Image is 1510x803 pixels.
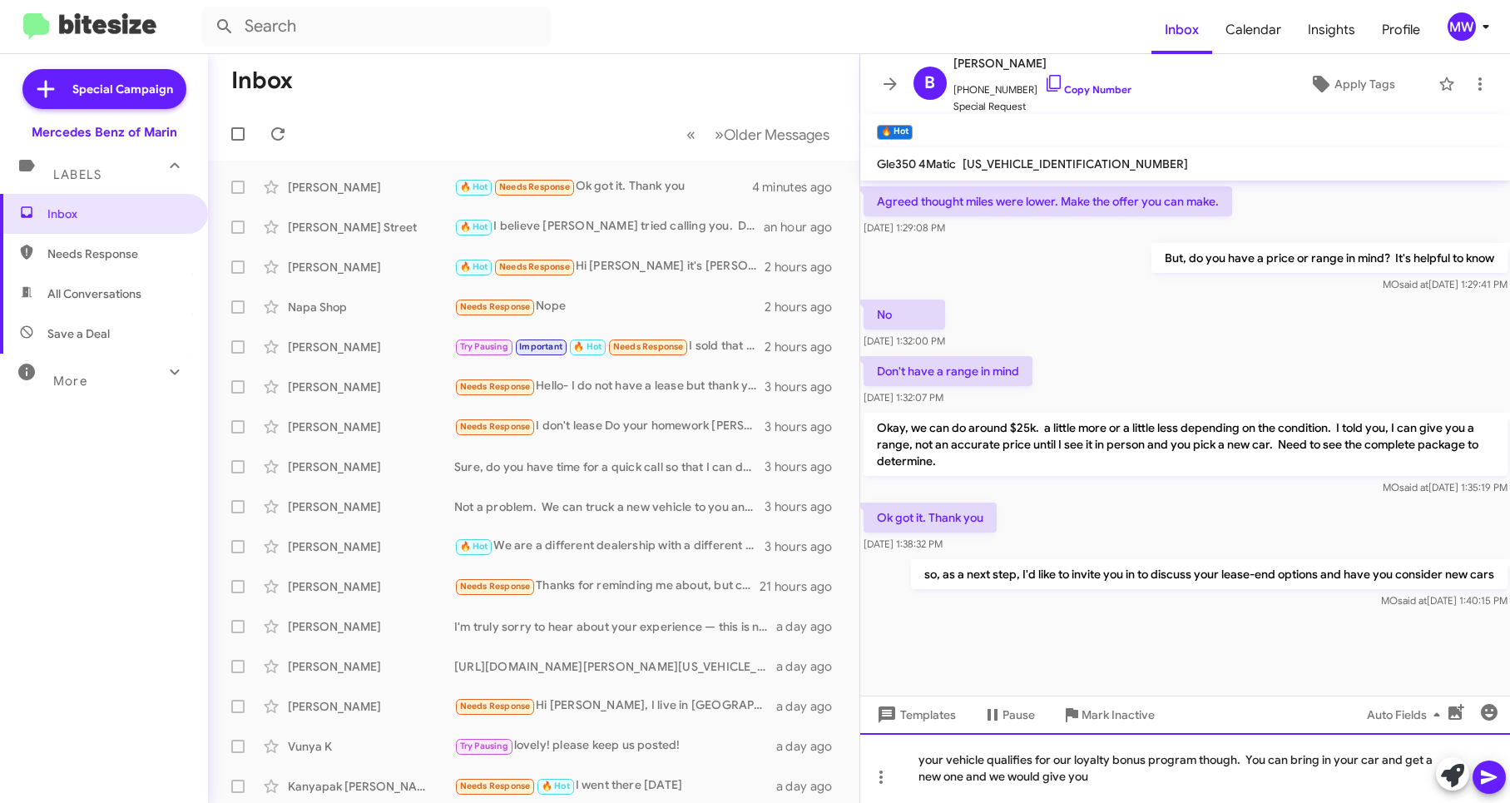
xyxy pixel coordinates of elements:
span: Needs Response [460,301,531,312]
div: [PERSON_NAME] [288,498,454,515]
div: Napa Shop [288,299,454,315]
a: Special Campaign [22,69,186,109]
button: Apply Tags [1273,69,1430,99]
div: 3 hours ago [765,498,845,515]
button: Previous [676,117,705,151]
span: Needs Response [47,245,189,262]
div: Vunya K [288,738,454,755]
span: Templates [874,700,956,730]
div: [PERSON_NAME] [288,618,454,635]
p: so, as a next step, I'd like to invite you in to discuss your lease-end options and have you cons... [910,559,1507,589]
div: I'm truly sorry to hear about your experience — this is not the level of service we strive to pro... [454,618,776,635]
a: Inbox [1151,6,1212,54]
span: Mark Inactive [1082,700,1155,730]
div: Hello- I do not have a lease but thank you for the information [454,377,765,396]
div: [PERSON_NAME] Street [288,219,454,235]
div: Mercedes Benz of Marin [32,124,177,141]
span: Needs Response [499,181,570,192]
span: 🔥 Hot [460,181,488,192]
div: I don't lease Do your homework [PERSON_NAME] [454,417,765,436]
span: said at [1397,594,1426,607]
span: MO [DATE] 1:29:41 PM [1382,278,1507,290]
span: « [686,124,696,145]
span: [DATE] 1:32:07 PM [864,391,943,404]
span: Auto Fields [1367,700,1447,730]
div: [PERSON_NAME] [288,578,454,595]
span: Special Request [953,98,1131,115]
span: Older Messages [724,126,829,144]
div: a day ago [776,698,846,715]
span: Gle350 4Matic [877,156,956,171]
span: Important [519,341,562,352]
div: lovely! please keep us posted! [454,736,776,756]
div: [PERSON_NAME] [288,698,454,715]
div: a day ago [776,738,846,755]
span: [PHONE_NUMBER] [953,73,1131,98]
span: B [924,70,935,97]
a: Insights [1295,6,1369,54]
span: Needs Response [613,341,684,352]
span: 🔥 Hot [460,221,488,232]
div: Not a problem. We can truck a new vehicle to you and pick up your old one. Your lease is expiring... [454,498,765,515]
span: Needs Response [460,581,531,592]
nav: Page navigation example [677,117,839,151]
div: an hour ago [764,219,845,235]
span: » [715,124,724,145]
div: [PERSON_NAME] [288,379,454,395]
span: MO [DATE] 1:35:19 PM [1382,481,1507,493]
div: Thanks for reminding me about, but currently I do have family emergency and a lot going on, don't... [454,577,760,596]
a: Copy Number [1044,83,1131,96]
input: Search [201,7,551,47]
span: [US_VEHICLE_IDENTIFICATION_NUMBER] [963,156,1188,171]
div: I went there [DATE] [454,776,776,796]
span: [DATE] 1:32:00 PM [864,335,945,347]
div: a day ago [776,658,846,675]
div: 4 minutes ago [752,179,846,196]
div: MW [1448,12,1476,41]
div: [PERSON_NAME] [288,538,454,555]
div: Nope [454,297,765,316]
span: [PERSON_NAME] [953,53,1131,73]
span: 🔥 Hot [460,261,488,272]
p: But, do you have a price or range in mind? It's helpful to know [1151,243,1507,273]
div: [PERSON_NAME] [288,459,454,475]
div: 2 hours ago [765,299,845,315]
p: Agreed thought miles were lower. Make the offer you can make. [864,186,1232,216]
button: MW [1433,12,1492,41]
div: 3 hours ago [765,538,845,555]
div: a day ago [776,778,846,795]
button: Mark Inactive [1048,700,1168,730]
span: said at [1399,278,1428,290]
div: a day ago [776,618,846,635]
p: No [864,300,945,330]
span: Try Pausing [460,341,508,352]
div: [PERSON_NAME] [288,259,454,275]
div: Hi [PERSON_NAME], I live in [GEOGRAPHIC_DATA] and I have leased EQS in the past. I was interested... [454,696,776,716]
button: Next [705,117,839,151]
div: 3 hours ago [765,419,845,435]
div: [PERSON_NAME] [288,658,454,675]
div: [PERSON_NAME] [288,179,454,196]
button: Pause [969,700,1048,730]
span: [DATE] 1:29:08 PM [864,221,945,234]
div: [URL][DOMAIN_NAME][PERSON_NAME][US_VEHICLE_IDENTIFICATION_NUMBER] [454,658,776,675]
span: Labels [53,167,101,182]
span: Save a Deal [47,325,110,342]
span: said at [1399,481,1428,493]
p: Don't have a range in mind [864,356,1032,386]
span: More [53,374,87,389]
div: 3 hours ago [765,379,845,395]
div: I sold that vehicle many years ago. I am in a 2025 GLE AMG 53 now. Thank you [454,337,765,356]
div: [PERSON_NAME] [288,419,454,435]
div: Kanyapak [PERSON_NAME] [288,778,454,795]
button: Auto Fields [1354,700,1460,730]
span: Needs Response [460,381,531,392]
p: Ok got it. Thank you [864,503,997,533]
h1: Inbox [231,67,293,94]
div: Ok got it. Thank you [454,177,752,196]
span: 🔥 Hot [573,341,602,352]
div: Hi [PERSON_NAME] it's [PERSON_NAME], at Mercedes Benz of Marin. Good news - Our records show that... [454,257,765,276]
span: Special Campaign [72,81,173,97]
